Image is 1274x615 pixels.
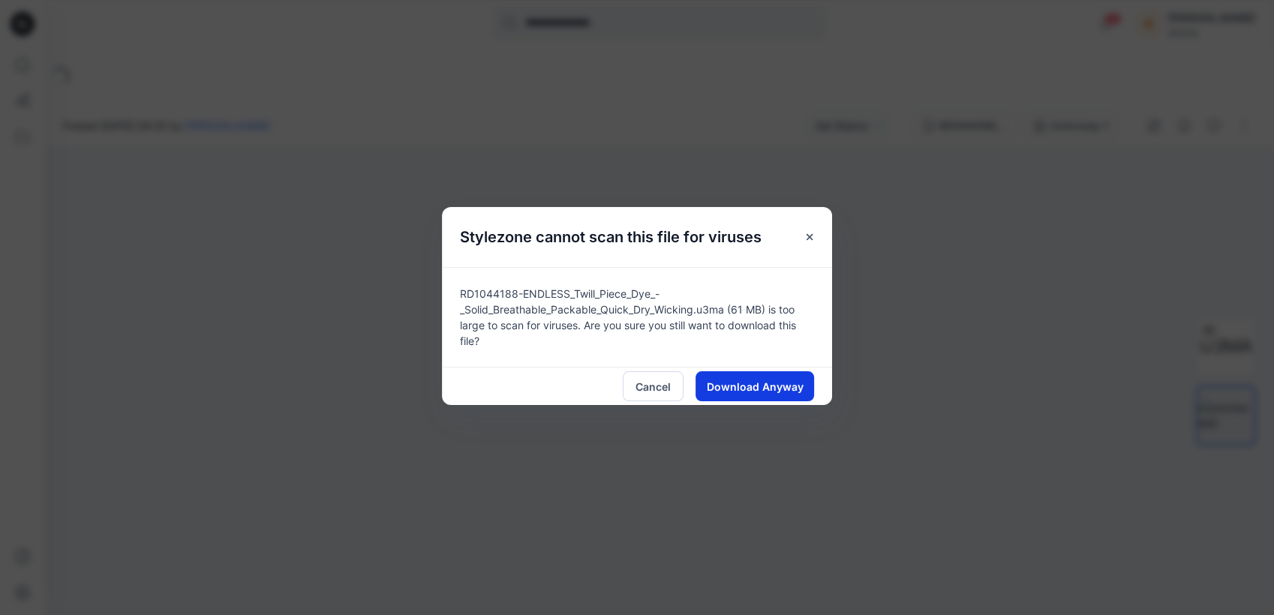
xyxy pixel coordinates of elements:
button: Cancel [623,371,684,401]
h5: Stylezone cannot scan this file for viruses [442,207,780,267]
div: RD1044188-ENDLESS_Twill_Piece_Dye_-_Solid_Breathable_Packable_Quick_Dry_Wicking.u3ma (61 MB) is t... [442,267,832,367]
button: Download Anyway [696,371,814,401]
button: Close [796,223,823,250]
span: Download Anyway [707,379,804,394]
span: Cancel [635,379,671,394]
